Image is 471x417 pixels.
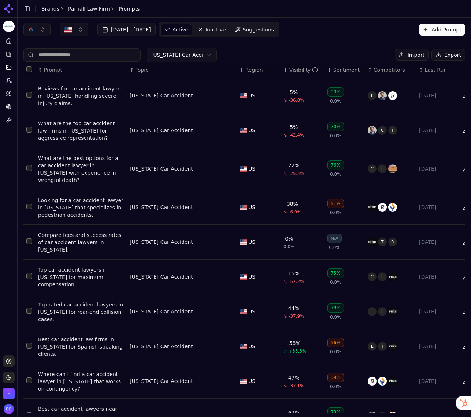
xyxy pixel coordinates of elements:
[38,371,124,392] div: Where can I find a car accident lawyer in [US_STATE] that works on contingency?
[388,307,397,316] img: fine law firm
[41,6,59,12] a: Brands
[26,66,32,72] button: Select all rows
[38,154,124,184] a: What are the best options for a car accident lawyer in [US_STATE] with experience in wrongful death?
[368,66,413,74] div: ↕Competitors
[231,24,278,36] a: Suggestions
[283,244,295,250] span: 0.0%
[368,238,377,246] img: fine law firm
[324,62,365,78] th: sentiment
[329,245,340,250] span: 0.0%
[130,204,193,211] div: [US_STATE] Car Accident
[38,197,124,219] a: Looking for a car accident lawyer in [US_STATE] that specializes in pedestrian accidents.
[290,89,298,96] div: 5%
[160,24,192,36] a: Active
[388,126,397,135] span: T
[130,273,193,280] a: [US_STATE] Car Accident
[130,127,193,134] a: [US_STATE] Car Accident
[419,92,453,99] div: [DATE]
[26,273,32,279] button: Select row 6
[388,238,397,246] span: R
[283,132,287,138] span: ↘
[38,301,124,323] a: Top-rated car accident lawyers in [US_STATE] for rear-end collision cases.
[26,377,32,383] button: Select row 9
[419,377,453,385] div: [DATE]
[130,308,193,315] a: [US_STATE] Car Accident
[289,383,304,389] span: -37.1%
[68,5,110,12] a: Parnall Law Firm
[130,343,193,350] a: [US_STATE] Car Accident
[64,26,72,33] img: US
[240,274,247,280] img: US flag
[119,5,140,12] span: Prompts
[368,164,377,173] span: C
[38,85,124,107] a: Reviews for car accident lawyers in [US_STATE] handling severe injury claims.
[327,338,344,347] div: 56%
[248,238,255,246] span: US
[289,279,304,284] span: -57.2%
[38,231,124,253] a: Compare fees and success rates of car accident lawyers in [US_STATE].
[248,273,255,280] span: US
[26,127,32,133] button: Select row 2
[248,308,255,315] span: US
[240,379,247,384] img: US flag
[240,93,247,98] img: US flag
[240,66,278,74] div: ↕Region
[3,388,15,399] img: Elite Legal Marketing
[419,24,465,36] button: Add Prompt
[38,336,124,358] a: Best car accident law firms in [US_STATE] for Spanish-speaking clients.
[395,49,429,61] button: Import
[26,92,32,98] button: Select row 1
[26,204,32,209] button: Select row 4
[330,98,341,104] span: 0.0%
[419,308,453,315] div: [DATE]
[248,165,255,172] span: US
[327,407,344,417] div: 73%
[243,26,274,33] span: Suggestions
[378,238,387,246] span: T
[3,21,15,32] button: Current brand: Parnall Law Firm
[130,66,234,74] div: ↕Topic
[419,273,453,280] div: [DATE]
[289,66,318,74] div: Visibility
[419,204,453,211] div: [DATE]
[327,122,344,131] div: 70%
[240,128,247,133] img: US flag
[416,62,456,78] th: Last Run
[38,266,124,288] a: Top car accident lawyers in [US_STATE] for maximum compensation.
[127,62,237,78] th: Topic
[3,388,15,399] button: Open organization switcher
[245,66,263,74] span: Region
[368,377,377,386] img: szantho law firm
[283,279,287,284] span: ↘
[378,342,387,351] span: T
[289,339,301,347] div: 58%
[378,203,387,212] img: szantho law firm
[248,343,255,350] span: US
[130,238,193,246] a: [US_STATE] Car Accident
[248,92,255,99] span: US
[388,164,397,173] img: keller & keller
[330,133,341,139] span: 0.0%
[283,383,287,389] span: ↘
[327,268,344,278] div: 75%
[130,165,193,172] a: [US_STATE] Car Accident
[368,307,377,316] span: T
[330,279,341,285] span: 0.0%
[330,349,341,355] span: 0.0%
[35,62,127,78] th: Prompt
[330,210,341,216] span: 0.0%
[378,272,387,281] span: L
[289,209,301,215] span: -6.9%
